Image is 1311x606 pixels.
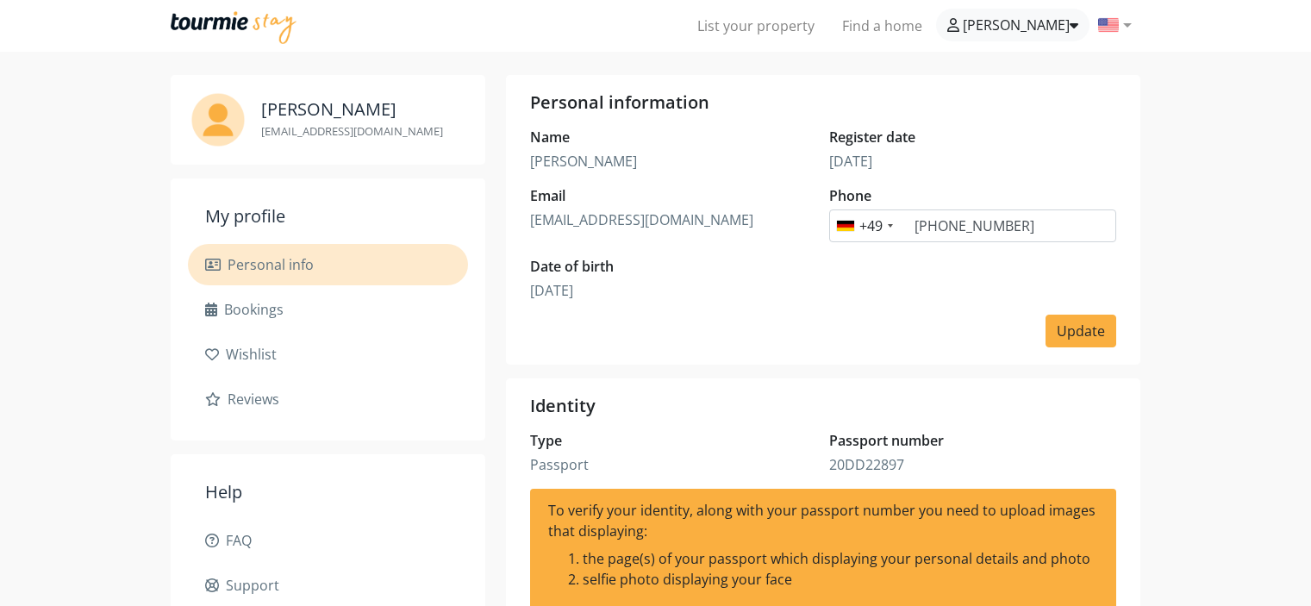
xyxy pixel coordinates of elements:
[530,256,614,277] label: Date of birth
[829,209,1116,242] input: 30 123456
[205,530,451,551] a: FAQ
[530,396,1117,416] h5: Identity
[205,575,451,596] a: Support
[205,299,451,320] a: Bookings
[583,548,1099,569] li: the page(s) of your passport which displaying your personal details and photo
[171,11,297,44] img: Tourmie Stay logo blue
[530,430,562,451] label: Type
[1057,322,1105,340] span: Update
[530,209,817,230] div: [EMAIL_ADDRESS][DOMAIN_NAME]
[829,430,944,451] label: Passport number
[261,99,468,120] h5: [PERSON_NAME]
[829,151,1116,172] div: [DATE]
[859,216,883,236] div: +49
[829,185,1116,206] label: Phone
[936,9,1089,41] button: [PERSON_NAME]
[530,454,817,475] div: Passport
[205,482,451,503] h5: Help
[205,206,451,227] h5: My profile
[530,151,817,172] div: [PERSON_NAME]
[829,454,1116,475] div: 20DD22897
[530,185,565,206] label: Email
[205,344,451,365] a: Wishlist
[1046,315,1116,347] button: Update
[530,92,1117,113] h5: Personal information
[530,127,570,147] label: Name
[947,16,1078,34] span: [PERSON_NAME]
[828,9,936,43] a: Find a home
[548,500,1099,541] p: To verify your identity, along with your passport number you need to upload images that displaying:
[205,254,451,275] a: Personal info
[205,389,451,409] a: Reviews
[583,569,1099,590] li: selfie photo displaying your face
[530,280,817,301] div: [DATE]
[261,123,468,141] p: [EMAIL_ADDRESS][DOMAIN_NAME]
[829,127,915,147] label: Register date
[684,9,828,43] a: List your property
